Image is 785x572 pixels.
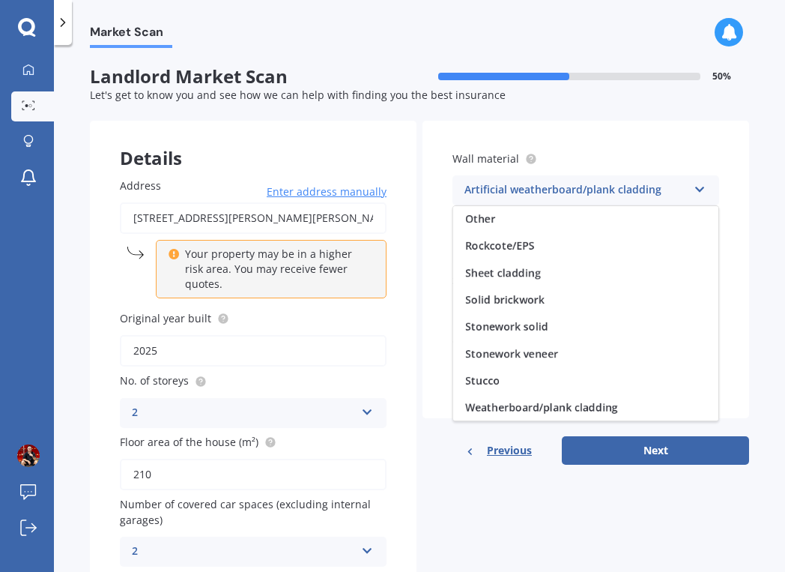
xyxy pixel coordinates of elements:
input: Enter year [120,335,387,367]
p: Your property may be in a higher risk area. You may receive fewer quotes. [185,247,368,292]
div: Artificial weatherboard/plank cladding [464,181,688,199]
span: No. of storeys [120,374,189,388]
span: Enter address manually [267,184,387,199]
input: Enter address [120,202,387,234]
span: Previous [487,439,532,462]
span: Floor area of the house (m²) [120,435,258,449]
img: ACg8ocK8T9aQvhlmAcJxvxh50MFzW3N1-XLiIVvIoYygNvElua1jGbzW_Q=s96-c [17,445,40,467]
span: Weatherboard/plank cladding [465,400,618,415]
span: Stonework veneer [465,346,558,361]
span: Landlord Market Scan [90,66,419,88]
span: Address [120,178,161,193]
span: Market Scan [90,25,172,45]
span: Wall material [452,151,519,166]
span: Stucco [465,373,500,388]
div: 2 [132,404,355,422]
span: Rockcote/EPS [465,238,535,253]
div: 2 [132,543,355,561]
span: Solid brickwork [465,292,545,307]
span: Stonework solid [465,319,548,334]
span: Original year built [120,311,211,325]
span: Other [465,211,495,226]
button: Next [562,436,749,465]
input: Enter floor area [120,459,387,490]
span: 50 % [712,71,731,82]
div: Details [90,121,416,166]
span: Sheet cladding [465,265,541,280]
span: Number of covered car spaces (excluding internal garages) [120,497,371,527]
span: Let's get to know you and see how we can help with finding you the best insurance [90,88,506,102]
